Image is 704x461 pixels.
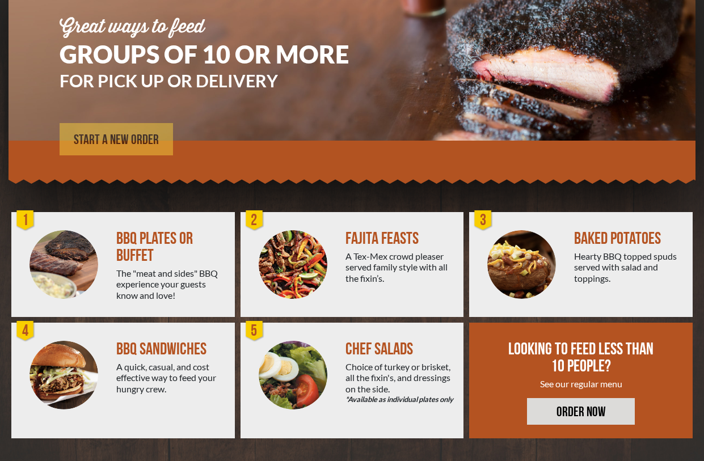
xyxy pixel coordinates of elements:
img: Salad-Circle.png [259,341,327,409]
div: Hearty BBQ topped spuds served with salad and toppings. [574,251,684,284]
em: *Available as individual plates only [345,394,455,405]
div: 1 [14,209,37,232]
div: BBQ SANDWICHES [116,341,226,358]
img: PEJ-Baked-Potato.png [487,230,556,299]
div: The "meat and sides" BBQ experience your guests know and love! [116,268,226,301]
div: BAKED POTATOES [574,230,684,247]
a: ORDER NOW [527,398,635,425]
img: PEJ-BBQ-Sandwich.png [29,341,98,409]
div: LOOKING TO FEED LESS THAN 10 PEOPLE? [503,341,659,375]
h3: FOR PICK UP OR DELIVERY [60,72,364,89]
div: BBQ PLATES OR BUFFET [116,230,226,264]
img: PEJ-BBQ-Buffet.png [29,230,98,299]
div: See our regular menu [503,378,659,389]
div: FAJITA FEASTS [345,230,455,247]
div: A Tex-Mex crowd pleaser served family style with all the fixin’s. [345,251,455,284]
div: Choice of turkey or brisket, all the fixin's, and dressings on the side. [345,361,455,405]
div: 3 [472,209,495,232]
div: Great ways to feed [60,18,364,36]
div: 2 [243,209,266,232]
div: 5 [243,320,266,342]
a: START A NEW ORDER [60,123,173,155]
h1: GROUPS OF 10 OR MORE [60,42,364,66]
span: START A NEW ORDER [74,133,159,147]
img: PEJ-Fajitas.png [259,230,327,299]
div: A quick, casual, and cost effective way to feed your hungry crew. [116,361,226,394]
div: CHEF SALADS [345,341,455,358]
div: 4 [14,320,37,342]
